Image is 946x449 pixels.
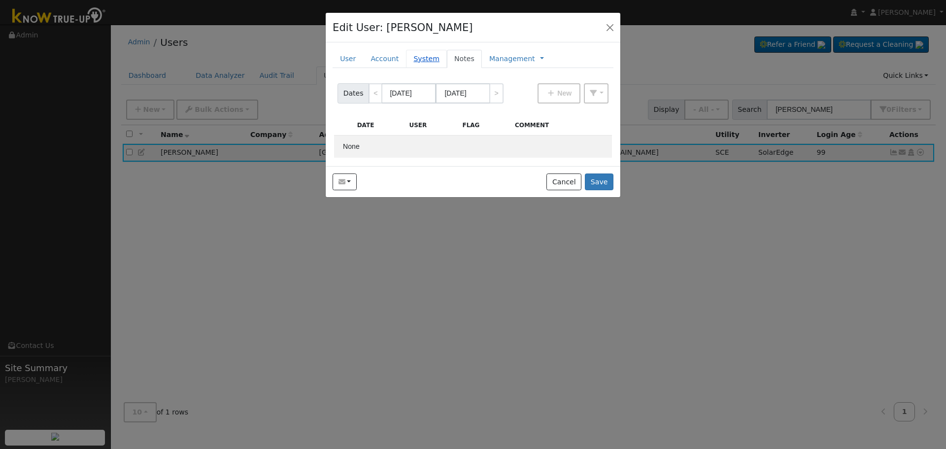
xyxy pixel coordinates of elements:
[404,116,457,135] div: User
[352,116,404,135] div: Date
[489,54,535,64] a: Management
[363,50,406,68] a: Account
[457,116,509,135] div: Flag
[557,89,572,97] span: New
[334,136,612,158] td: None
[585,173,613,190] button: Save
[333,173,357,190] button: bean_k81@yahoo.com
[333,50,363,68] a: User
[546,173,581,190] button: Cancel
[338,83,369,104] span: Dates
[333,20,473,35] h4: Edit User: [PERSON_NAME]
[447,50,482,68] a: Notes
[489,83,503,104] a: >
[369,83,382,104] a: <
[509,116,594,135] div: Comment
[538,83,580,104] button: New
[406,50,447,68] a: System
